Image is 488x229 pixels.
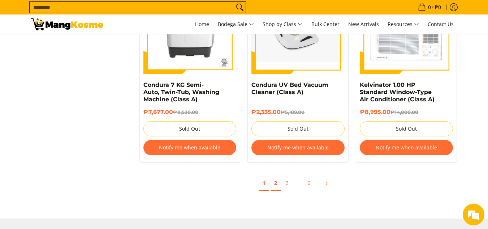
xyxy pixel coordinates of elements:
[294,176,302,190] span: ·
[271,176,281,191] a: 2
[259,176,269,191] a: 1
[360,140,453,155] button: Notify me when available
[416,3,443,11] span: •
[38,41,121,50] div: Chat with us now
[263,20,303,29] span: Shop by Class
[360,81,435,103] a: Kelvinator 1.00 HP Standard Window-Type Air Conditioner (Class A)
[281,109,305,115] del: ₱5,189.00
[348,21,379,27] span: New Arrivals
[143,140,237,155] button: Notify me when available
[428,21,454,27] span: Contact Us
[118,4,136,21] div: Minimize live chat window
[302,179,304,186] span: ·
[292,179,294,186] span: ·
[136,174,461,197] ul: Pagination
[427,5,432,10] span: 0
[143,121,237,136] button: Sold Out
[388,20,419,29] span: Resources
[214,14,258,34] a: Bodega Sale
[251,81,328,96] a: Condura UV Bed Vacuum Cleaner (Class A)
[31,18,103,30] img: Class A | Mang Kosme
[251,109,345,116] h6: ₱2,335.00
[304,176,314,190] a: 6
[4,152,138,178] textarea: Type your message and hit 'Enter'
[390,109,418,115] del: ₱14,000.00
[424,14,457,34] a: Contact Us
[111,14,457,34] nav: Main Menu
[282,176,292,190] a: 3
[234,2,246,13] button: Search
[281,179,282,186] span: ·
[143,81,219,103] a: Condura 7 KG Semi-Auto, Twin-Tub, Washing Machine (Class A)
[269,179,271,186] span: ·
[360,109,453,116] h6: ₱8,995.00
[311,21,340,27] span: Bulk Center
[345,14,383,34] a: New Arrivals
[434,5,442,10] span: ₱0
[173,109,198,115] del: ₱8,530.00
[251,140,345,155] button: Notify me when available
[191,14,213,34] a: Home
[384,14,423,34] a: Resources
[308,14,343,34] a: Bulk Center
[360,121,453,136] button: Sold Out
[42,68,100,141] span: We're online!
[218,20,254,29] span: Bodega Sale
[251,121,345,136] button: Sold Out
[143,109,237,116] h6: ₱7,677.00
[259,14,306,34] a: Shop by Class
[195,21,209,27] span: Home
